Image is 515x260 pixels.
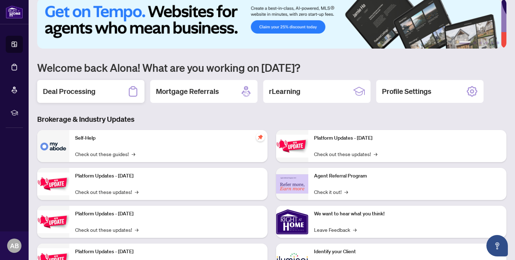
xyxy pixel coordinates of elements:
p: Platform Updates - [DATE] [75,172,262,180]
button: 5 [491,41,494,44]
button: 1 [459,41,471,44]
p: Identify your Client [314,248,501,256]
button: 3 [479,41,482,44]
p: Self-Help [75,134,262,142]
p: Agent Referral Program [314,172,501,180]
img: logo [6,5,23,19]
a: Leave Feedback→ [314,226,357,234]
span: pushpin [256,133,265,141]
h2: rLearning [269,86,300,96]
span: → [132,150,135,158]
a: Check out these guides!→ [75,150,135,158]
img: Platform Updates - June 23, 2025 [276,135,308,157]
span: → [344,188,348,196]
img: We want to hear what you think! [276,206,308,238]
h2: Deal Processing [43,86,95,96]
span: → [374,150,377,158]
img: Platform Updates - September 16, 2025 [37,172,69,195]
h2: Mortgage Referrals [156,86,219,96]
span: AB [10,241,19,251]
h3: Brokerage & Industry Updates [37,114,506,124]
h1: Welcome back Alona! What are you working on [DATE]? [37,61,506,74]
a: Check out these updates!→ [75,226,138,234]
p: We want to hear what you think! [314,210,501,218]
img: Self-Help [37,130,69,162]
p: Platform Updates - [DATE] [75,210,262,218]
a: Check out these updates!→ [75,188,138,196]
button: Open asap [486,235,508,256]
p: Platform Updates - [DATE] [314,134,501,142]
img: Agent Referral Program [276,174,308,194]
a: Check it out!→ [314,188,348,196]
button: 2 [474,41,476,44]
a: Check out these updates!→ [314,150,377,158]
p: Platform Updates - [DATE] [75,248,262,256]
img: Platform Updates - July 21, 2025 [37,210,69,233]
span: → [135,188,138,196]
span: → [353,226,357,234]
span: → [135,226,138,234]
h2: Profile Settings [382,86,431,96]
button: 4 [485,41,488,44]
button: 6 [496,41,499,44]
